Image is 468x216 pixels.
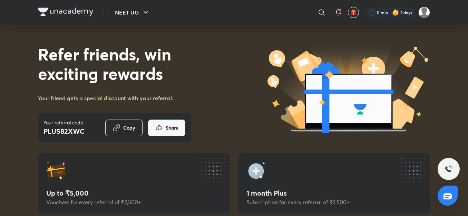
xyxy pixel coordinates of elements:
img: avatar [350,9,357,16]
button: avatar [348,7,359,18]
img: ttu [445,165,453,173]
button: Copy [105,120,143,136]
img: Company Logo [38,8,94,16]
h5: Your friend gets a special discount with your referral. [38,94,173,102]
div: Vouchers for every referral of ₹2,500+ [46,199,222,205]
img: reward [246,161,266,181]
p: Your referral code [43,119,85,126]
span: Copy [123,124,135,131]
h4: PLUS82XWC [43,126,85,137]
div: Subscription for every referral of ₹2,500+ [246,199,422,205]
button: Share [148,120,185,136]
div: 1 month Plus [246,189,422,197]
a: Company Logo [38,8,94,18]
button: NEET UG [111,6,154,19]
img: streak [392,9,399,16]
img: laptop [264,44,430,135]
span: Share [166,124,178,131]
img: reward [46,161,66,181]
h1: Refer friends, win exciting rewards [38,44,191,83]
img: Divya rakesh [418,7,430,18]
div: Up to ₹5,000 [46,189,222,197]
